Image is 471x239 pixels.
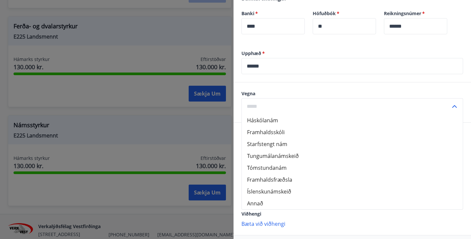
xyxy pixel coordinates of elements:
span: Viðhengi [241,211,261,217]
li: Starfstengt nám [242,138,463,150]
li: Tungumálanámskeið [242,150,463,162]
label: Banki [241,10,305,17]
li: Framhaldsfræðsla [242,174,463,186]
li: Tómstundanám [242,162,463,174]
label: Höfuðbók [313,10,376,17]
li: Íslenskunámskeið [242,186,463,197]
div: Upphæð [241,58,463,74]
label: Upphæð [241,50,463,57]
p: Bæta við viðhengi [241,220,463,227]
label: Vegna [241,90,463,97]
li: Framhaldsskóli [242,126,463,138]
label: Reikningsnúmer [384,10,447,17]
li: Háskólanám [242,114,463,126]
li: Annað [242,197,463,209]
